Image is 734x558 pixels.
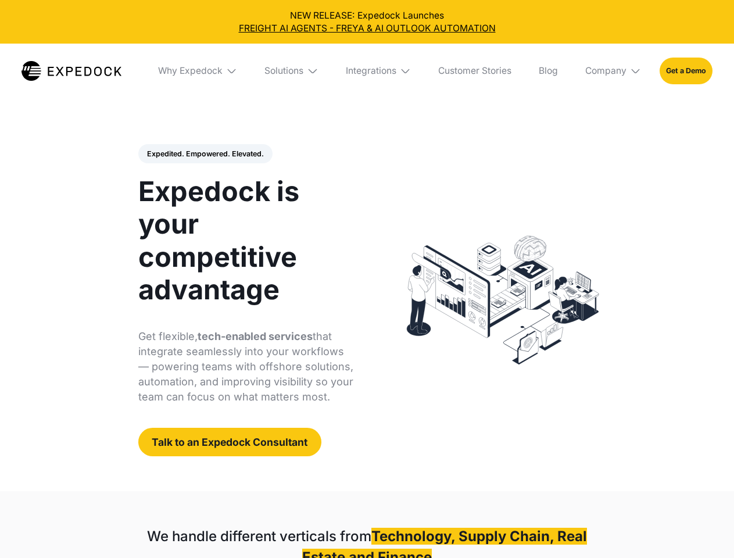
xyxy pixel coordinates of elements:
a: FREIGHT AI AGENTS - FREYA & AI OUTLOOK AUTOMATION [9,22,725,35]
div: Why Expedock [158,65,223,77]
a: Blog [529,44,567,98]
div: Company [576,44,650,98]
h1: Expedock is your competitive advantage [138,175,354,306]
iframe: Chat Widget [676,502,734,558]
a: Talk to an Expedock Consultant [138,428,321,456]
strong: We handle different verticals from [147,528,371,545]
a: Customer Stories [429,44,520,98]
div: Solutions [256,44,328,98]
p: Get flexible, that integrate seamlessly into your workflows — powering teams with offshore soluti... [138,329,354,405]
div: NEW RELEASE: Expedock Launches [9,9,725,35]
div: Integrations [336,44,420,98]
a: Get a Demo [660,58,712,84]
strong: tech-enabled services [198,330,313,342]
div: Solutions [264,65,303,77]
div: Company [585,65,626,77]
div: Why Expedock [149,44,246,98]
div: Integrations [346,65,396,77]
